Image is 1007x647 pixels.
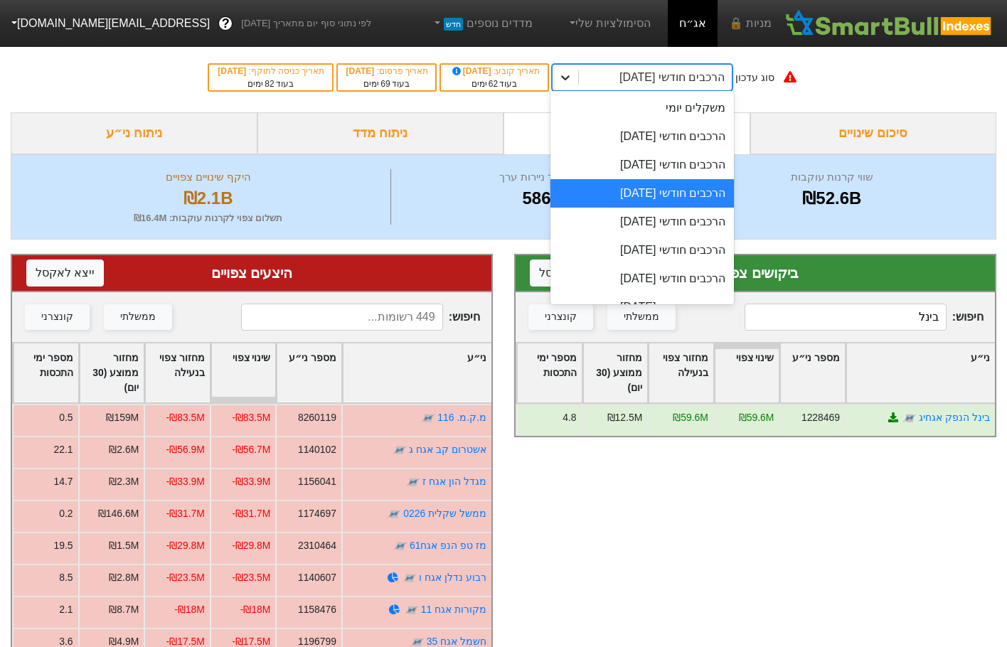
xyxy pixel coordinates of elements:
[528,304,593,330] button: קונצרני
[298,410,336,425] div: 8260119
[59,602,73,617] div: 2.1
[673,410,708,425] div: ₪59.6M
[735,70,774,85] div: סוג עדכון
[59,410,73,425] div: 0.5
[345,65,429,77] div: תאריך פרסום :
[166,474,205,489] div: -₪33.9M
[530,262,981,284] div: ביקושים צפויים
[607,304,676,330] button: ממשלתי
[801,410,840,425] div: 1228469
[380,79,390,89] span: 69
[54,474,73,489] div: 14.7
[583,343,648,402] div: Toggle SortBy
[54,538,73,553] div: 19.5
[607,410,643,425] div: ₪12.5M
[421,411,435,425] img: tase link
[715,343,779,402] div: Toggle SortBy
[422,476,486,487] a: מגדל הון אגח ז
[406,475,420,489] img: tase link
[395,169,678,186] div: מספר ניירות ערך
[29,186,387,211] div: ₪2.1B
[739,410,774,425] div: ₪59.6M
[216,65,324,77] div: תאריך כניסה לתוקף :
[29,169,387,186] div: היקף שינויים צפויים
[104,304,172,330] button: ממשלתי
[98,506,139,521] div: ₪146.6M
[919,412,990,423] a: בינל הנפק אגחיג
[619,69,725,86] div: הרכבים חודשי [DATE]
[26,262,477,284] div: היצעים צפויים
[550,236,735,264] div: הרכבים חודשי [DATE]
[750,112,997,154] div: סיכום שינויים
[846,343,995,402] div: Toggle SortBy
[241,304,480,331] span: חיפוש :
[298,474,336,489] div: 1156041
[425,9,538,38] a: מדדים נוספיםחדש
[550,264,735,293] div: הרכבים חודשי [DATE]
[343,343,491,402] div: Toggle SortBy
[29,211,387,225] div: תשלום צפוי לקרנות עוקבות : ₪16.4M
[241,304,442,331] input: 449 רשומות...
[550,293,735,321] div: הרכבים חודשי [DATE]
[11,112,257,154] div: ניתוח ני״ע
[419,572,486,583] a: רבוע נדלן אגח ו
[421,604,486,615] a: מקורות אגח 11
[277,343,341,402] div: Toggle SortBy
[59,506,73,521] div: 0.2
[393,443,407,457] img: tase link
[444,18,463,31] span: חדש
[298,602,336,617] div: 1158476
[561,9,656,38] a: הסימולציות שלי
[686,169,978,186] div: שווי קרנות עוקבות
[174,602,205,617] div: -₪18M
[26,260,104,287] button: ייצא לאקסל
[346,66,377,76] span: [DATE]
[14,343,78,402] div: Toggle SortBy
[218,66,248,76] span: [DATE]
[298,442,336,457] div: 1140102
[405,603,419,617] img: tase link
[550,208,735,236] div: הרכבים חודשי [DATE]
[409,444,486,455] a: אשטרום קב אגח ג
[395,186,678,211] div: 586
[686,186,978,211] div: ₪52.6B
[745,304,946,331] input: 137 רשומות...
[216,77,324,90] div: בעוד ימים
[232,410,270,425] div: -₪83.5M
[232,506,270,521] div: -₪31.7M
[427,636,486,647] a: חשמל אגח 35
[241,16,371,31] span: לפי נתוני סוף יום מתאריך [DATE]
[240,602,271,617] div: -₪18M
[298,570,336,585] div: 1140607
[550,94,735,122] div: משקלים יומי
[298,538,336,553] div: 2310464
[780,343,845,402] div: Toggle SortBy
[120,309,156,325] div: ממשלתי
[545,309,577,325] div: קונצרני
[106,410,139,425] div: ₪159M
[41,309,73,325] div: קונצרני
[550,151,735,179] div: הרכבים חודשי [DATE]
[222,14,230,33] span: ?
[232,570,270,585] div: -₪23.5M
[403,571,417,585] img: tase link
[166,410,205,425] div: -₪83.5M
[232,538,270,553] div: -₪29.8M
[109,570,139,585] div: ₪2.8M
[345,77,429,90] div: בעוד ימים
[410,540,486,551] a: מז טפ הנפ אגח61
[166,506,205,521] div: -₪31.7M
[166,538,205,553] div: -₪29.8M
[530,260,607,287] button: ייצא לאקסל
[783,9,996,38] img: SmartBull
[550,179,735,208] div: הרכבים חודשי [DATE]
[489,79,498,89] span: 62
[109,442,139,457] div: ₪2.6M
[387,507,401,521] img: tase link
[745,304,984,331] span: חיפוש :
[109,474,139,489] div: ₪2.3M
[109,538,139,553] div: ₪1.5M
[232,474,270,489] div: -₪33.9M
[232,442,270,457] div: -₪56.7M
[59,570,73,585] div: 8.5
